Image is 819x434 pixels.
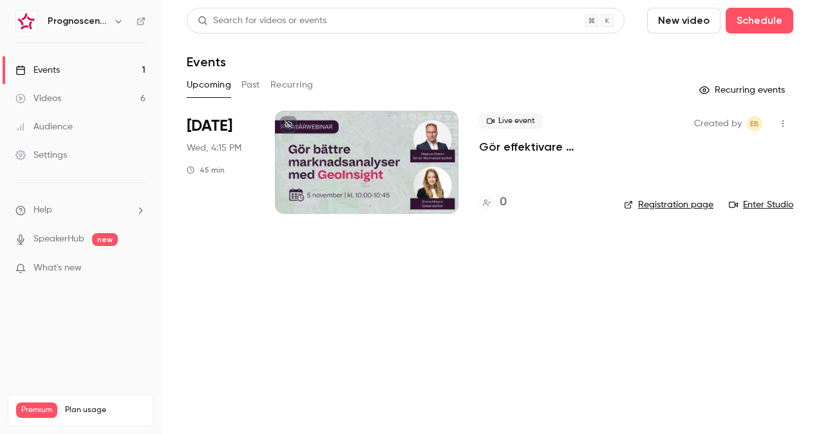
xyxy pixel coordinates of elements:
[479,139,603,155] a: Gör effektivare marknadsanalyser med GeoInsight
[187,54,226,70] h1: Events
[15,149,67,162] div: Settings
[187,165,225,175] div: 45 min
[65,405,145,415] span: Plan usage
[726,8,793,33] button: Schedule
[187,111,254,214] div: Nov 5 Wed, 4:15 PM (Europe/Stockholm)
[15,64,60,77] div: Events
[479,113,543,129] span: Live event
[187,75,231,95] button: Upcoming
[15,203,146,217] li: help-dropdown-opener
[270,75,314,95] button: Recurring
[750,116,759,131] span: EB
[479,194,507,211] a: 0
[33,203,52,217] span: Help
[624,198,713,211] a: Registration page
[187,116,232,137] span: [DATE]
[187,142,241,155] span: Wed, 4:15 PM
[130,263,146,274] iframe: Noticeable Trigger
[694,116,742,131] span: Created by
[33,232,84,246] a: SpeakerHub
[92,233,118,246] span: new
[747,116,762,131] span: Emelie Bratt
[15,92,61,105] div: Videos
[693,80,793,100] button: Recurring events
[15,120,73,133] div: Audience
[16,11,37,32] img: Prognoscentret | Powered by Hubexo
[48,15,108,28] h6: Prognoscentret | Powered by Hubexo
[198,14,326,28] div: Search for videos or events
[33,261,82,275] span: What's new
[500,194,507,211] h4: 0
[241,75,260,95] button: Past
[647,8,720,33] button: New video
[729,198,793,211] a: Enter Studio
[16,402,57,418] span: Premium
